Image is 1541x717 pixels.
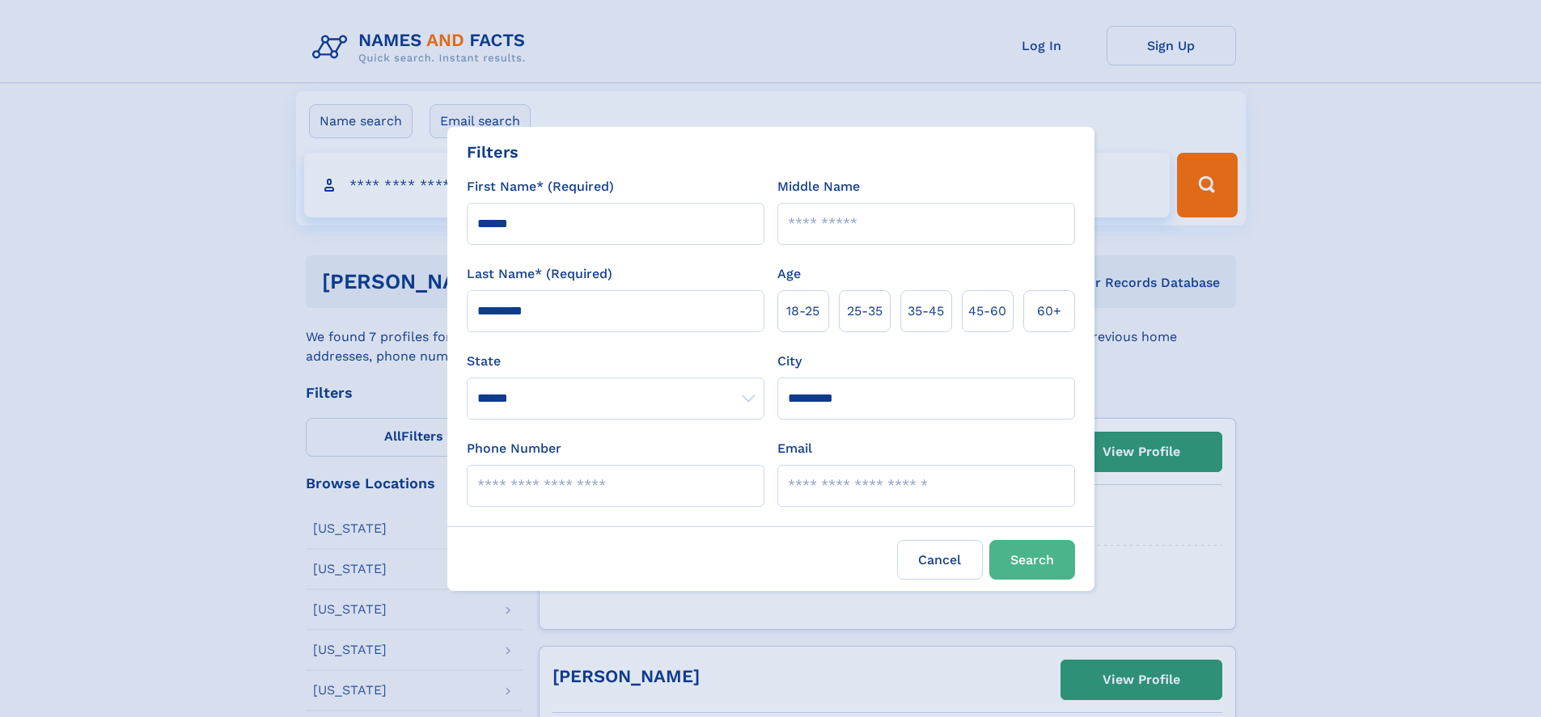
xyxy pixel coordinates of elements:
[989,540,1075,580] button: Search
[786,302,819,321] span: 18‑25
[908,302,944,321] span: 35‑45
[467,177,614,196] label: First Name* (Required)
[777,439,812,458] label: Email
[897,540,983,580] label: Cancel
[1037,302,1061,321] span: 60+
[467,352,764,371] label: State
[467,264,612,284] label: Last Name* (Required)
[777,352,802,371] label: City
[467,140,519,164] div: Filters
[847,302,883,321] span: 25‑35
[777,177,860,196] label: Middle Name
[968,302,1006,321] span: 45‑60
[777,264,801,284] label: Age
[467,439,561,458] label: Phone Number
